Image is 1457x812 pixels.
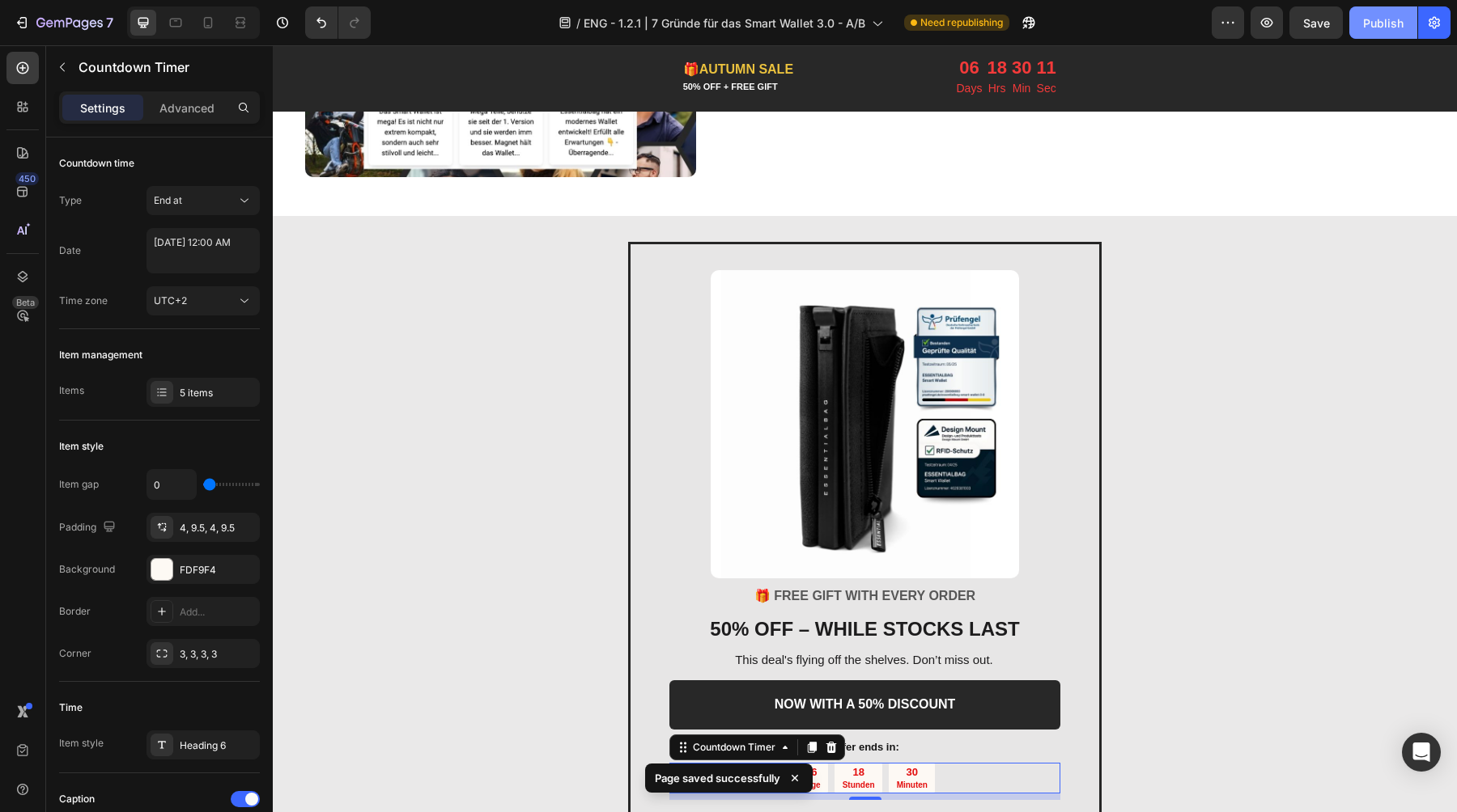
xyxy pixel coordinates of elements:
[739,33,758,53] p: Min
[180,738,256,753] div: Heading 6
[147,470,196,499] input: Auto
[59,243,81,258] div: Date
[59,383,84,398] div: Items
[1303,16,1330,30] span: Save
[576,15,580,32] span: /
[1349,6,1417,39] button: Publish
[180,521,256,535] div: 4, 9.5, 4, 9.5
[437,573,746,594] strong: 50% OFF – WHILE STOCKS LAST
[655,770,780,786] p: Page saved successfully
[59,604,91,619] div: Border
[529,734,548,745] p: Tage
[180,563,256,577] div: FDF9F4
[684,33,710,53] p: Days
[180,386,256,400] div: 5 items
[59,477,99,492] div: Item gap
[529,721,548,734] div: 06
[6,6,121,39] button: 7
[59,736,104,751] div: Item style
[154,294,187,307] span: UTC+2
[305,6,371,39] div: Undo/Redo
[714,12,733,33] div: 18
[79,57,253,77] p: Countdown Timer
[12,296,39,309] div: Beta
[714,33,733,53] p: Hrs
[273,45,1457,812] iframe: Design area
[920,15,1003,30] span: Need republishing
[684,12,710,33] div: 06
[159,99,215,116] p: Advanced
[763,33,783,53] p: Sec
[462,607,720,621] span: This deal's flying off the shelves. Don’t miss out.
[59,294,108,308] div: Time zone
[624,734,655,745] p: Minuten
[59,700,83,715] div: Time
[397,635,788,684] a: NOW WITH A 50% DISCOUNT
[624,721,655,734] div: 30
[154,194,182,206] span: End at
[59,439,104,454] div: Item style
[180,647,256,662] div: 3, 3, 3, 3
[558,696,627,708] strong: Offer ends in:
[438,225,746,533] img: gempages_516569286068667560-e6bd864a-d8db-4a5e-b057-d0a1f6df9425.jpg
[763,12,783,33] div: 11
[1402,733,1441,772] div: Open Intercom Messenger
[147,186,260,215] button: End at
[59,517,119,539] div: Padding
[59,348,142,362] div: Item management
[59,156,134,171] div: Countdown time
[1363,15,1404,32] div: Publish
[147,286,260,315] button: UTC+2
[1289,6,1343,39] button: Save
[417,695,506,709] div: Countdown Timer
[410,17,520,31] span: 🎁AUTUMN SALE
[80,99,125,116] p: Settings
[502,651,683,668] p: NOW WITH A 50% DISCOUNT
[106,13,113,32] p: 7
[59,792,95,806] div: Caption
[739,12,758,33] div: 30
[570,721,602,734] div: 18
[570,734,602,745] p: Stunden
[410,36,505,46] span: 50% OFF + FREE GIFT
[15,172,39,185] div: 450
[59,193,82,208] div: Type
[482,543,703,557] strong: 🎁 FREE GIFT WITH EVERY ORDER
[180,605,256,620] div: Add...
[59,646,91,661] div: Corner
[59,562,115,577] div: Background
[584,15,865,32] span: ENG - 1.2.1 | 7 Gründe für das Smart Wallet 3.0 - A/B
